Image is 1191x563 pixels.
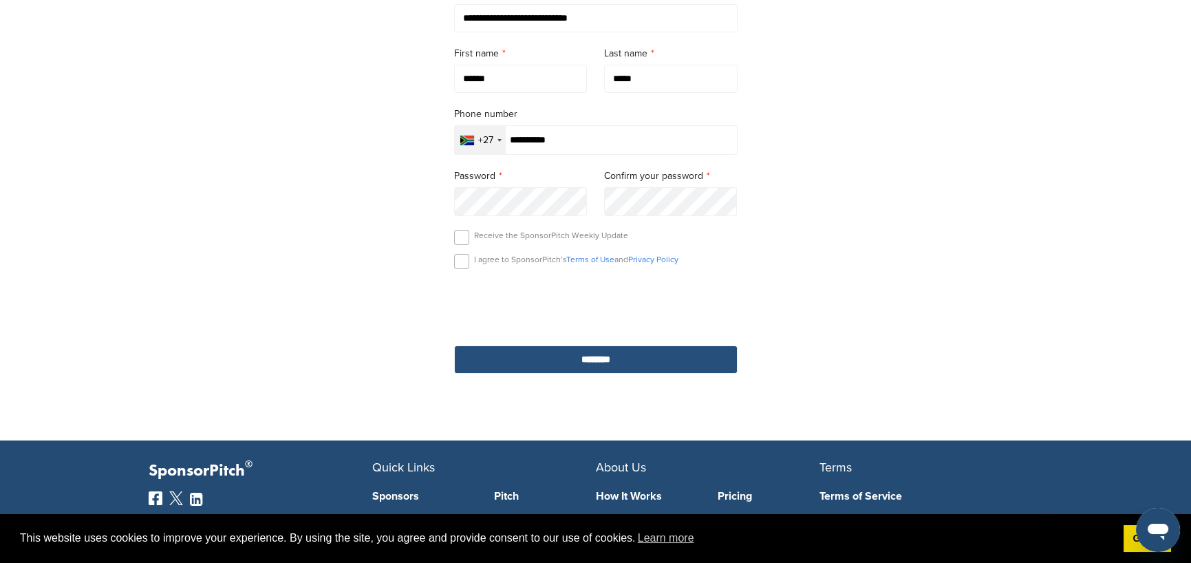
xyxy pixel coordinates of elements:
[169,491,183,505] img: Twitter
[596,491,698,502] a: How It Works
[454,107,738,122] label: Phone number
[718,491,819,502] a: Pricing
[494,491,596,502] a: Pitch
[1124,525,1171,553] a: dismiss cookie message
[20,528,1113,549] span: This website uses cookies to improve your experience. By using the site, you agree and provide co...
[454,169,588,184] label: Password
[1136,508,1180,552] iframe: Button to launch messaging window
[478,136,493,145] div: +27
[245,456,253,473] span: ®
[455,126,506,154] div: Selected country
[149,491,162,505] img: Facebook
[628,255,678,264] a: Privacy Policy
[819,460,852,475] span: Terms
[566,255,614,264] a: Terms of Use
[454,46,588,61] label: First name
[819,491,1022,502] a: Terms of Service
[604,169,738,184] label: Confirm your password
[149,461,372,481] p: SponsorPitch
[636,528,696,549] a: learn more about cookies
[474,254,678,265] p: I agree to SponsorPitch’s and
[517,285,674,326] iframe: reCAPTCHA
[372,491,474,502] a: Sponsors
[604,46,738,61] label: Last name
[372,460,435,475] span: Quick Links
[474,230,628,241] p: Receive the SponsorPitch Weekly Update
[596,460,646,475] span: About Us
